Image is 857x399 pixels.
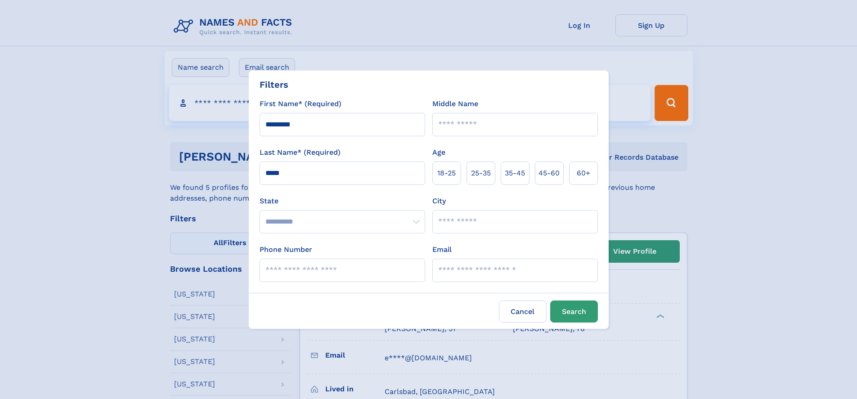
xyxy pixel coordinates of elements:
[471,168,491,179] span: 25‑35
[432,99,478,109] label: Middle Name
[260,244,312,255] label: Phone Number
[260,147,341,158] label: Last Name* (Required)
[538,168,560,179] span: 45‑60
[577,168,590,179] span: 60+
[550,300,598,323] button: Search
[437,168,456,179] span: 18‑25
[432,244,452,255] label: Email
[260,196,425,206] label: State
[260,78,288,91] div: Filters
[432,147,445,158] label: Age
[260,99,341,109] label: First Name* (Required)
[505,168,525,179] span: 35‑45
[432,196,446,206] label: City
[499,300,547,323] label: Cancel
